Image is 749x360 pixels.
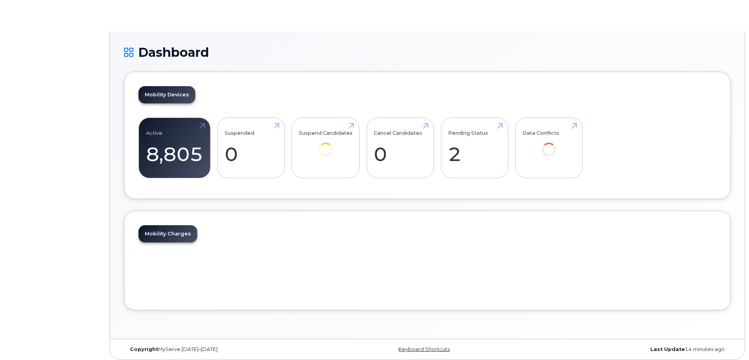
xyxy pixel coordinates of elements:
strong: Copyright [130,346,158,352]
a: Cancel Candidates 0 [374,122,427,174]
a: Mobility Devices [139,86,195,103]
div: 14 minutes ago [528,346,731,353]
strong: Last Update [650,346,685,352]
a: Active 8,805 [146,122,203,174]
h1: Dashboard [124,45,731,59]
a: Pending Status 2 [448,122,501,174]
div: MyServe [DATE]–[DATE] [124,346,326,353]
a: Suspended 0 [225,122,277,174]
a: Data Conflicts [522,122,575,167]
a: Suspend Candidates [299,122,353,167]
a: Mobility Charges [139,225,197,242]
a: Keyboard Shortcuts [398,346,450,352]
